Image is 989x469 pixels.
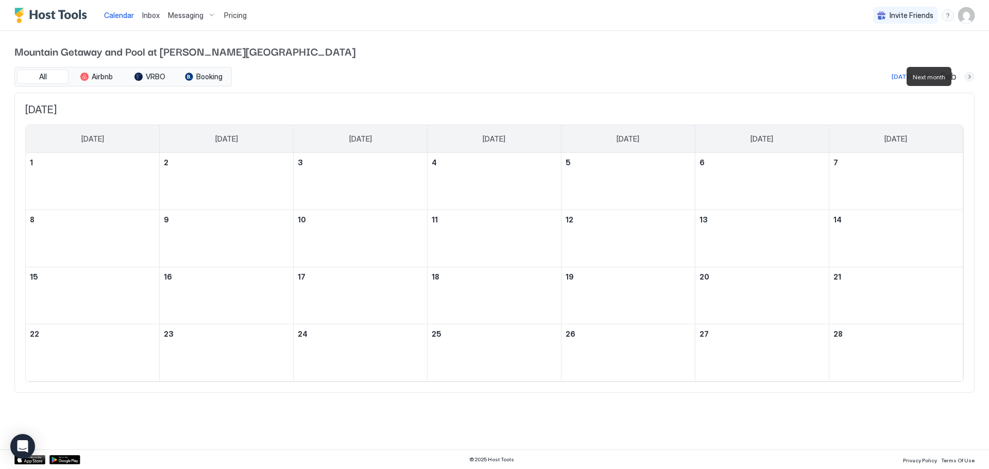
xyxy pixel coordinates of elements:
[884,134,907,144] span: [DATE]
[30,215,35,224] span: 8
[829,210,963,267] td: February 14, 2026
[160,324,294,381] td: February 23, 2026
[30,329,39,338] span: 22
[561,210,695,267] td: February 12, 2026
[833,158,838,167] span: 7
[104,10,134,21] a: Calendar
[26,324,159,343] a: February 22, 2026
[81,134,104,144] span: [DATE]
[164,272,172,281] span: 16
[26,210,160,267] td: February 8, 2026
[160,153,294,210] td: February 2, 2026
[566,158,571,167] span: 5
[294,267,427,286] a: February 17, 2026
[428,267,561,324] td: February 18, 2026
[428,153,561,210] td: February 4, 2026
[700,215,708,224] span: 13
[14,43,975,59] span: Mountain Getaway and Pool at [PERSON_NAME][GEOGRAPHIC_DATA]
[833,215,842,224] span: 14
[700,158,705,167] span: 6
[751,134,773,144] span: [DATE]
[14,455,45,464] a: App Store
[833,272,841,281] span: 21
[224,11,247,20] span: Pricing
[469,456,514,463] span: © 2025 Host Tools
[26,210,159,229] a: February 8, 2026
[14,67,232,86] div: tab-group
[26,153,159,172] a: February 1, 2026
[339,125,382,153] a: Tuesday
[160,153,293,172] a: February 2, 2026
[432,215,438,224] span: 11
[829,267,963,286] a: February 21, 2026
[561,267,695,324] td: February 19, 2026
[39,72,47,81] span: All
[833,329,843,338] span: 28
[17,70,69,84] button: All
[92,72,113,81] span: Airbnb
[903,454,937,465] a: Privacy Policy
[298,329,308,338] span: 24
[25,103,964,116] span: [DATE]
[298,215,306,224] span: 10
[26,324,160,381] td: February 22, 2026
[432,158,437,167] span: 4
[124,70,176,84] button: VRBO
[294,210,427,229] a: February 10, 2026
[428,324,561,343] a: February 25, 2026
[483,134,505,144] span: [DATE]
[160,267,293,286] a: February 16, 2026
[26,267,160,324] td: February 15, 2026
[829,267,963,324] td: February 21, 2026
[428,267,561,286] a: February 18, 2026
[432,329,441,338] span: 25
[49,455,80,464] div: Google Play Store
[349,134,372,144] span: [DATE]
[294,210,428,267] td: February 10, 2026
[294,267,428,324] td: February 17, 2026
[942,9,954,22] div: menu
[740,125,783,153] a: Friday
[695,153,829,210] td: February 6, 2026
[958,7,975,24] div: User profile
[71,70,122,84] button: Airbnb
[160,267,294,324] td: February 16, 2026
[566,329,575,338] span: 26
[10,434,35,459] div: Open Intercom Messenger
[695,324,829,343] a: February 27, 2026
[561,153,695,172] a: February 5, 2026
[700,272,709,281] span: 20
[428,210,561,267] td: February 11, 2026
[606,125,650,153] a: Thursday
[890,71,914,83] button: [DATE]
[829,153,963,210] td: February 7, 2026
[903,457,937,463] span: Privacy Policy
[428,324,561,381] td: February 25, 2026
[913,73,945,81] span: Next month
[160,324,293,343] a: February 23, 2026
[294,153,427,172] a: February 3, 2026
[566,272,574,281] span: 19
[432,272,439,281] span: 18
[30,272,38,281] span: 15
[695,267,829,324] td: February 20, 2026
[294,324,427,343] a: February 24, 2026
[561,324,695,343] a: February 26, 2026
[617,134,639,144] span: [DATE]
[142,11,160,20] span: Inbox
[160,210,293,229] a: February 9, 2026
[178,70,229,84] button: Booking
[164,329,174,338] span: 23
[26,267,159,286] a: February 15, 2026
[695,153,829,172] a: February 6, 2026
[428,153,561,172] a: February 4, 2026
[941,457,975,463] span: Terms Of Use
[829,210,963,229] a: February 14, 2026
[294,324,428,381] td: February 24, 2026
[205,125,248,153] a: Monday
[561,324,695,381] td: February 26, 2026
[695,210,829,229] a: February 13, 2026
[695,210,829,267] td: February 13, 2026
[695,324,829,381] td: February 27, 2026
[941,454,975,465] a: Terms Of Use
